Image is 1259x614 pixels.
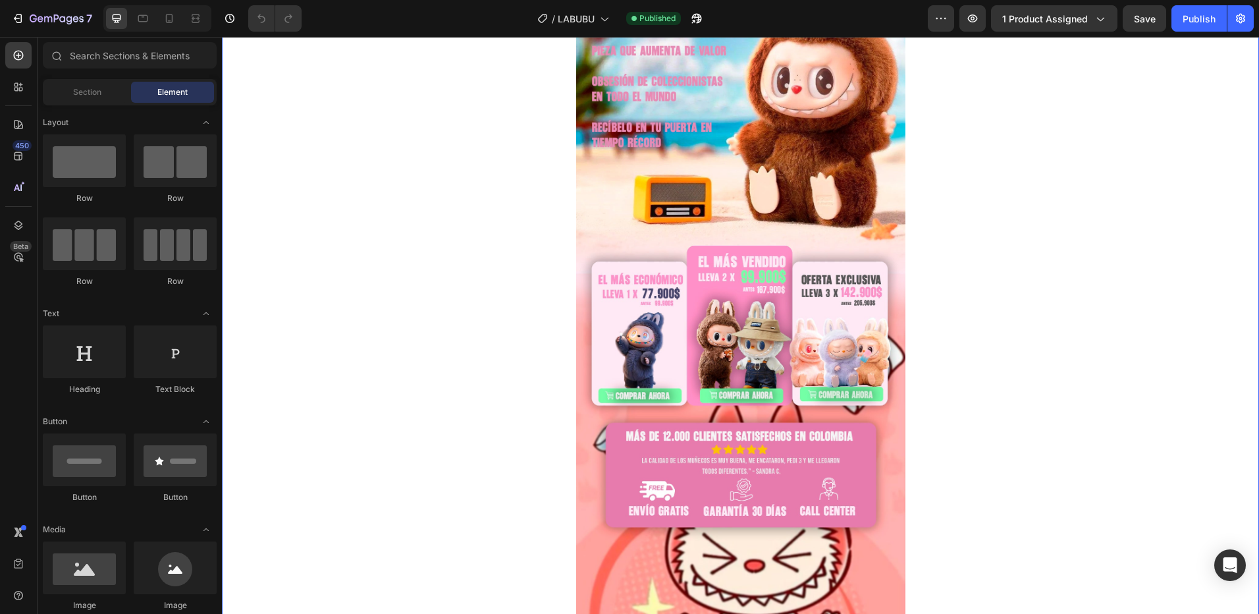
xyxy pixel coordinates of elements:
[5,5,98,32] button: 7
[196,411,217,432] span: Toggle open
[43,383,126,395] div: Heading
[639,13,676,24] span: Published
[43,192,126,204] div: Row
[43,308,59,320] span: Text
[1171,5,1227,32] button: Publish
[43,491,126,503] div: Button
[134,383,217,395] div: Text Block
[43,416,67,428] span: Button
[1183,12,1216,26] div: Publish
[43,275,126,287] div: Row
[43,524,66,536] span: Media
[248,5,302,32] div: Undo/Redo
[43,600,126,611] div: Image
[13,140,32,151] div: 450
[73,86,101,98] span: Section
[991,5,1117,32] button: 1 product assigned
[157,86,188,98] span: Element
[43,117,68,128] span: Layout
[86,11,92,26] p: 7
[196,112,217,133] span: Toggle open
[1134,13,1156,24] span: Save
[552,12,555,26] span: /
[1002,12,1088,26] span: 1 product assigned
[1214,549,1246,581] div: Open Intercom Messenger
[558,12,595,26] span: LABUBU
[1123,5,1166,32] button: Save
[10,241,32,252] div: Beta
[134,192,217,204] div: Row
[134,491,217,503] div: Button
[134,275,217,287] div: Row
[196,519,217,540] span: Toggle open
[134,600,217,611] div: Image
[222,37,1259,614] iframe: Design area
[196,303,217,324] span: Toggle open
[43,42,217,69] input: Search Sections & Elements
